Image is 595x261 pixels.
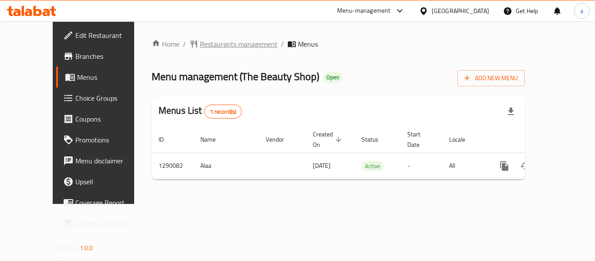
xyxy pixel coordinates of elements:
[200,39,277,49] span: Restaurants management
[152,67,319,86] span: Menu management ( The Beauty Shop )
[449,134,477,145] span: Locale
[152,39,179,49] a: Home
[159,134,175,145] span: ID
[500,101,521,122] div: Export file
[205,108,242,116] span: 1 record(s)
[56,129,152,150] a: Promotions
[204,105,242,119] div: Total records count
[56,46,152,67] a: Branches
[515,156,536,176] button: Change Status
[56,67,152,88] a: Menus
[75,156,145,166] span: Menu disclaimer
[200,134,227,145] span: Name
[75,93,145,103] span: Choice Groups
[362,161,384,171] span: Active
[407,129,432,150] span: Start Date
[77,72,145,82] span: Menus
[56,150,152,171] a: Menu disclaimer
[75,30,145,41] span: Edit Restaurant
[56,192,152,213] a: Coverage Report
[159,104,242,119] h2: Menus List
[56,108,152,129] a: Coupons
[362,134,390,145] span: Status
[80,242,93,254] span: 1.0.0
[494,156,515,176] button: more
[152,39,525,49] nav: breadcrumb
[75,135,145,145] span: Promotions
[266,134,295,145] span: Vendor
[313,129,344,150] span: Created On
[57,242,78,254] span: Version:
[75,176,145,187] span: Upsell
[464,73,518,84] span: Add New Menu
[189,39,277,49] a: Restaurants management
[580,6,583,16] span: a
[75,51,145,61] span: Branches
[75,218,145,229] span: Grocery Checklist
[56,88,152,108] a: Choice Groups
[323,74,343,81] span: Open
[442,153,487,179] td: All
[56,171,152,192] a: Upsell
[298,39,318,49] span: Menus
[323,72,343,83] div: Open
[281,39,284,49] li: /
[400,153,442,179] td: -
[457,70,525,86] button: Add New Menu
[487,126,585,153] th: Actions
[193,153,259,179] td: Alaa
[152,126,585,180] table: enhanced table
[337,6,391,16] div: Menu-management
[56,213,152,234] a: Grocery Checklist
[56,25,152,46] a: Edit Restaurant
[183,39,186,49] li: /
[313,160,331,171] span: [DATE]
[75,197,145,208] span: Coverage Report
[432,6,489,16] div: [GEOGRAPHIC_DATA]
[152,153,193,179] td: 1290082
[75,114,145,124] span: Coupons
